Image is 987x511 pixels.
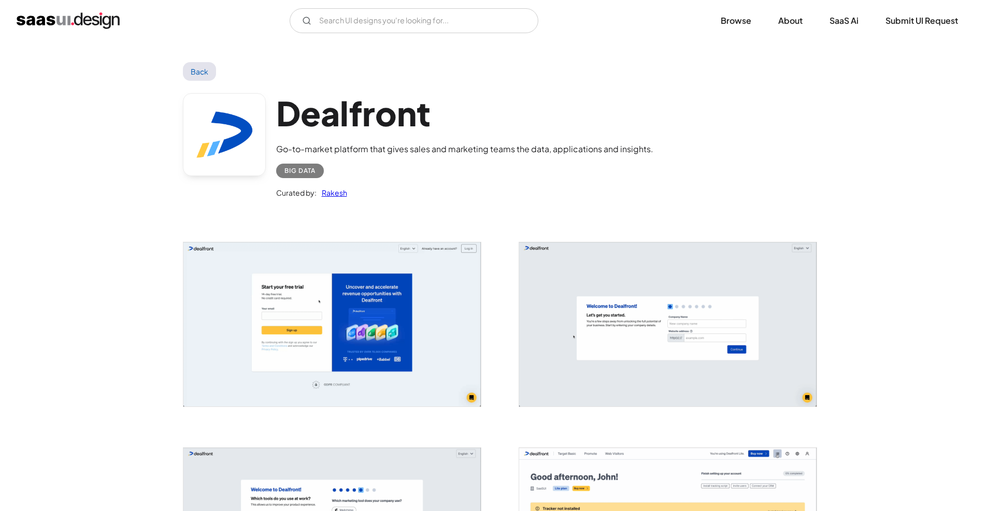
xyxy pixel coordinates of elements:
[317,186,347,199] a: Rakesh
[708,9,764,32] a: Browse
[519,242,817,406] img: 642bfd0e57265b69340712b9_Dealfront%20-%20onboarding%20interested%20.png
[290,8,538,33] input: Search UI designs you're looking for...
[290,8,538,33] form: Email Form
[873,9,970,32] a: Submit UI Request
[519,242,817,406] a: open lightbox
[276,143,653,155] div: Go-to-market platform that gives sales and marketing teams the data, applications and insights.
[183,242,481,406] img: 642bfd0e60acb938cccf9f9b_Dealfront%20-%20Start%20Free%20trial.png
[276,186,317,199] div: Curated by:
[183,62,217,81] a: Back
[284,165,316,177] div: Big Data
[276,93,653,133] h1: Dealfront
[817,9,871,32] a: SaaS Ai
[183,242,481,406] a: open lightbox
[766,9,815,32] a: About
[17,12,120,29] a: home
